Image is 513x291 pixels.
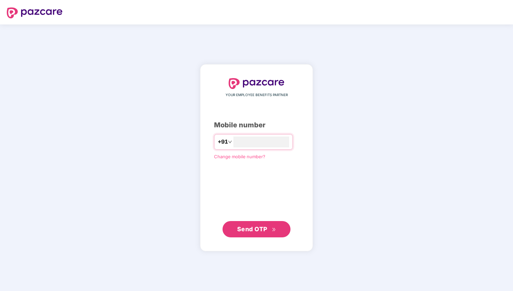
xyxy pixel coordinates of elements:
[226,92,288,98] span: YOUR EMPLOYEE BENEFITS PARTNER
[229,78,284,89] img: logo
[223,221,290,237] button: Send OTPdouble-right
[228,140,232,144] span: down
[272,228,276,232] span: double-right
[7,7,63,18] img: logo
[214,120,299,130] div: Mobile number
[237,225,267,233] span: Send OTP
[214,154,265,159] a: Change mobile number?
[218,138,228,146] span: +91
